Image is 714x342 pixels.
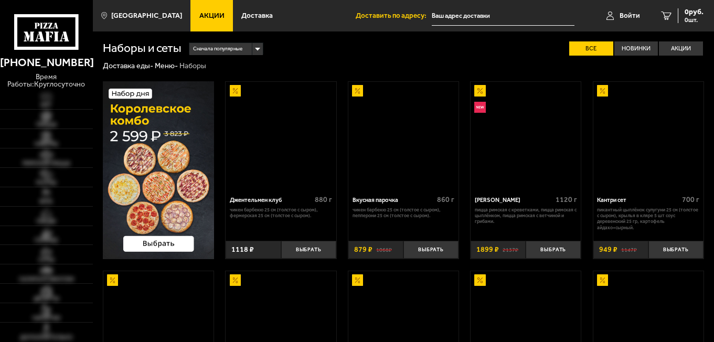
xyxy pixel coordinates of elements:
[475,197,553,204] div: [PERSON_NAME]
[474,85,485,96] img: Акционный
[352,85,363,96] img: Акционный
[111,12,182,19] span: [GEOGRAPHIC_DATA]
[556,195,577,204] span: 1120 г
[437,195,454,204] span: 860 г
[597,85,608,96] img: Акционный
[648,241,704,259] button: Выбрать
[376,246,392,253] s: 1068 ₽
[503,246,518,253] s: 2137 ₽
[685,17,704,23] span: 0 шт.
[471,82,581,191] a: АкционныйНовинкаМама Миа
[569,41,613,56] label: Все
[193,42,242,56] span: Сначала популярные
[107,274,118,285] img: Акционный
[281,241,336,259] button: Выбрать
[353,207,455,219] p: Чикен Барбекю 25 см (толстое с сыром), Пепперони 25 см (толстое с сыром).
[230,197,312,204] div: Джентельмен клуб
[620,12,640,19] span: Войти
[315,195,332,204] span: 880 г
[103,42,182,55] h1: Наборы и сеты
[352,274,363,285] img: Акционный
[682,195,699,204] span: 700 г
[103,61,153,70] a: Доставка еды-
[593,82,704,191] a: АкционныйКантри сет
[403,241,459,259] button: Выбрать
[432,6,574,26] input: Ваш адрес доставки
[230,207,332,219] p: Чикен Барбекю 25 см (толстое с сыром), Фермерская 25 см (толстое с сыром).
[231,246,254,253] span: 1118 ₽
[230,85,241,96] img: Акционный
[348,82,459,191] a: АкционныйВкусная парочка
[526,241,581,259] button: Выбрать
[179,61,206,71] div: Наборы
[199,12,225,19] span: Акции
[226,82,336,191] a: АкционныйДжентельмен клуб
[685,8,704,16] span: 0 руб.
[476,246,499,253] span: 1899 ₽
[475,207,577,225] p: Пицца Римская с креветками, Пицца Римская с цыплёнком, Пицца Римская с ветчиной и грибами.
[621,246,637,253] s: 1147 ₽
[241,12,273,19] span: Доставка
[155,61,178,70] a: Меню-
[599,246,617,253] span: 949 ₽
[659,41,703,56] label: Акции
[474,274,485,285] img: Акционный
[353,197,435,204] div: Вкусная парочка
[354,246,372,253] span: 879 ₽
[230,274,241,285] img: Акционный
[597,274,608,285] img: Акционный
[597,207,699,230] p: Пикантный цыплёнок сулугуни 25 см (толстое с сыром), крылья в кляре 5 шт соус деревенский 25 гр, ...
[614,41,658,56] label: Новинки
[597,197,679,204] div: Кантри сет
[474,102,485,113] img: Новинка
[356,12,432,19] span: Доставить по адресу:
